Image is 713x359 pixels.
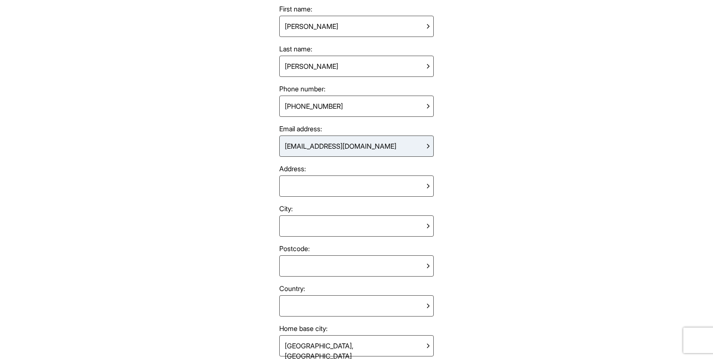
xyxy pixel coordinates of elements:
[279,44,434,54] label: Last name:
[279,204,434,214] label: City:
[279,323,434,334] label: Home base city:
[279,124,434,134] label: Email address:
[279,283,434,294] label: Country:
[281,98,346,115] div: [PHONE_NUMBER]
[281,58,342,75] div: [PERSON_NAME]
[279,164,434,174] label: Address:
[279,4,434,14] label: First name:
[279,84,434,94] label: Phone number:
[279,243,434,254] label: Postcode:
[281,18,342,35] div: [PERSON_NAME]
[281,337,425,354] div: [GEOGRAPHIC_DATA], [GEOGRAPHIC_DATA]
[281,138,400,155] div: [EMAIL_ADDRESS][DOMAIN_NAME]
